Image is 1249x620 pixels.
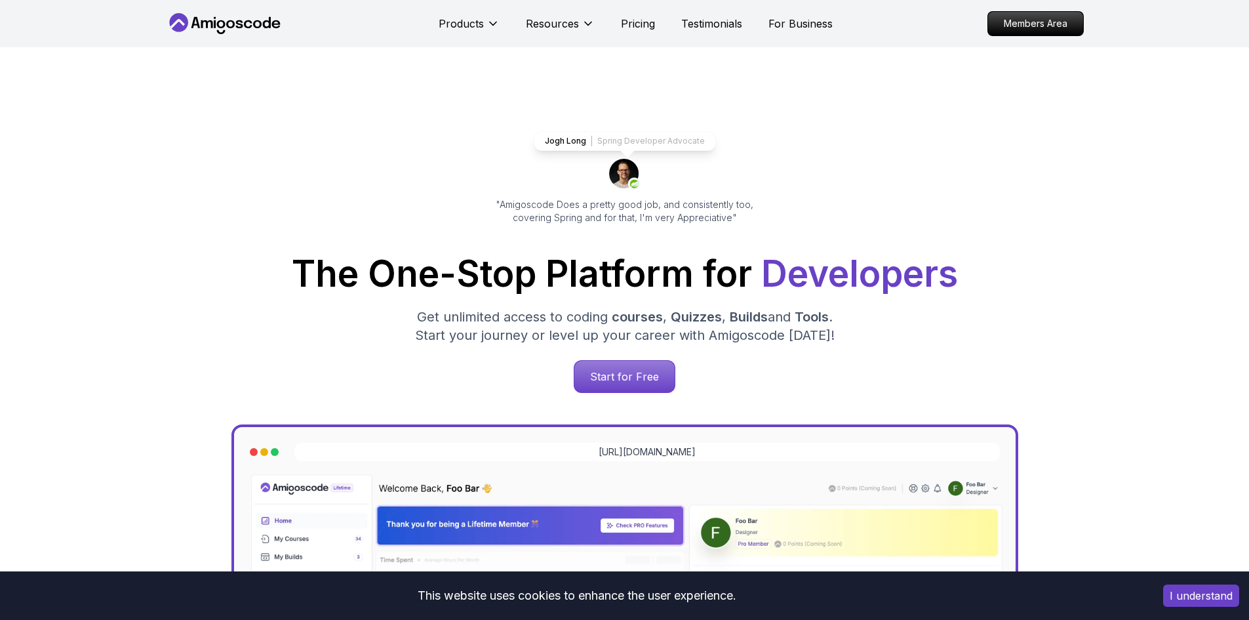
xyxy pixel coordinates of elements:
[10,581,1143,610] div: This website uses cookies to enhance the user experience.
[730,309,768,325] span: Builds
[574,360,675,393] a: Start for Free
[768,16,833,31] a: For Business
[612,309,663,325] span: courses
[988,12,1083,35] p: Members Area
[1163,585,1239,607] button: Accept cookies
[545,136,586,146] p: Jogh Long
[439,16,500,42] button: Products
[405,308,845,344] p: Get unlimited access to coding , , and . Start your journey or level up your career with Amigosco...
[987,11,1084,36] a: Members Area
[478,198,772,224] p: "Amigoscode Does a pretty good job, and consistently too, covering Spring and for that, I'm very ...
[761,252,958,295] span: Developers
[574,361,675,392] p: Start for Free
[597,136,705,146] p: Spring Developer Advocate
[609,159,641,190] img: josh long
[176,256,1073,292] h1: The One-Stop Platform for
[526,16,579,31] p: Resources
[681,16,742,31] a: Testimonials
[671,309,722,325] span: Quizzes
[599,445,696,459] a: [URL][DOMAIN_NAME]
[795,309,829,325] span: Tools
[439,16,484,31] p: Products
[526,16,595,42] button: Resources
[621,16,655,31] a: Pricing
